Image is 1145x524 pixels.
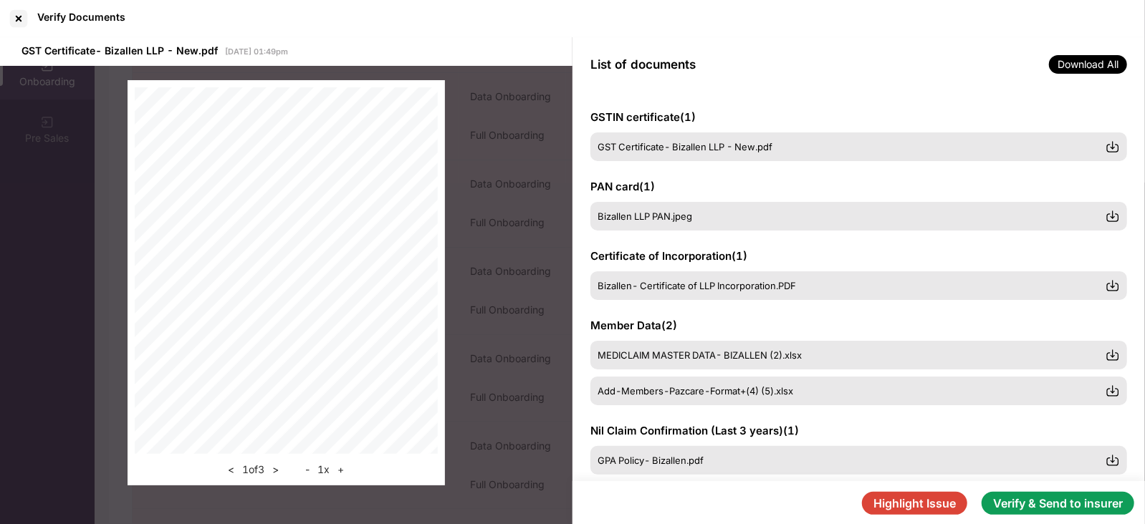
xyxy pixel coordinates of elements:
[21,44,218,57] span: GST Certificate- Bizallen LLP - New.pdf
[598,210,692,222] span: Bizallen LLP PAN.jpeg
[1106,384,1120,398] img: svg+xml;base64,PHN2ZyBpZD0iRG93bmxvYWQtMzJ4MzIiIHhtbG5zPSJodHRwOi8vd3d3LnczLm9yZy8yMDAwL3N2ZyIgd2...
[224,461,239,478] button: <
[590,57,696,72] span: List of documents
[1106,278,1120,293] img: svg+xml;base64,PHN2ZyBpZD0iRG93bmxvYWQtMzJ4MzIiIHhtbG5zPSJodHRwOi8vd3d3LnczLm9yZy8yMDAwL3N2ZyIgd2...
[37,11,125,23] div: Verify Documents
[1106,348,1120,362] img: svg+xml;base64,PHN2ZyBpZD0iRG93bmxvYWQtMzJ4MzIiIHhtbG5zPSJodHRwOi8vd3d3LnczLm9yZy8yMDAwL3N2ZyIgd2...
[1106,209,1120,223] img: svg+xml;base64,PHN2ZyBpZD0iRG93bmxvYWQtMzJ4MzIiIHhtbG5zPSJodHRwOi8vd3d3LnczLm9yZy8yMDAwL3N2ZyIgd2...
[268,461,283,478] button: >
[982,492,1134,515] button: Verify & Send to insurer
[598,280,796,291] span: Bizallen- Certificate of LLP Incorporation.PDF
[590,249,747,263] span: Certificate of Incorporation ( 1 )
[301,461,314,478] button: -
[590,180,655,193] span: PAN card ( 1 )
[598,385,793,397] span: Add-Members-Pazcare-Format+(4) (5).xlsx
[301,461,348,478] div: 1 x
[590,424,799,437] span: Nil Claim Confirmation (Last 3 years) ( 1 )
[590,110,696,124] span: GSTIN certificate ( 1 )
[590,319,677,332] span: Member Data ( 2 )
[225,47,288,57] span: [DATE] 01:49pm
[224,461,283,478] div: 1 of 3
[598,455,704,466] span: GPA Policy- Bizallen.pdf
[598,349,802,361] span: MEDICLAIM MASTER DATA- BIZALLEN (2).xlsx
[1049,55,1127,74] span: Download All
[1106,453,1120,467] img: svg+xml;base64,PHN2ZyBpZD0iRG93bmxvYWQtMzJ4MzIiIHhtbG5zPSJodHRwOi8vd3d3LnczLm9yZy8yMDAwL3N2ZyIgd2...
[1106,140,1120,154] img: svg+xml;base64,PHN2ZyBpZD0iRG93bmxvYWQtMzJ4MzIiIHhtbG5zPSJodHRwOi8vd3d3LnczLm9yZy8yMDAwL3N2ZyIgd2...
[333,461,348,478] button: +
[862,492,967,515] button: Highlight Issue
[598,141,772,152] span: GST Certificate- Bizallen LLP - New.pdf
